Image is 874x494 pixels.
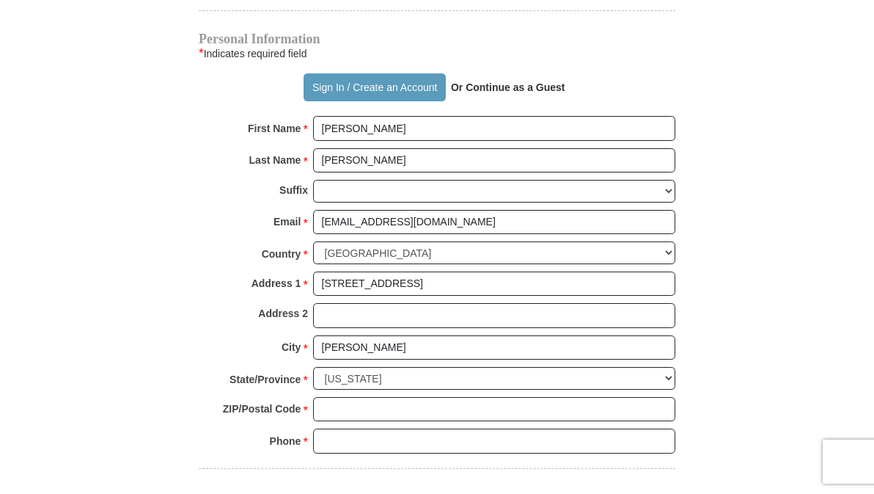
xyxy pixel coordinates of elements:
[304,73,445,101] button: Sign In / Create an Account
[258,303,308,324] strong: Address 2
[199,33,675,45] h4: Personal Information
[279,180,308,200] strong: Suffix
[451,81,565,93] strong: Or Continue as a Guest
[273,211,301,232] strong: Email
[223,399,301,419] strong: ZIP/Postal Code
[248,118,301,139] strong: First Name
[229,369,301,390] strong: State/Province
[251,273,301,294] strong: Address 1
[199,45,675,62] div: Indicates required field
[282,337,301,357] strong: City
[249,150,301,170] strong: Last Name
[270,431,301,451] strong: Phone
[262,244,301,264] strong: Country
